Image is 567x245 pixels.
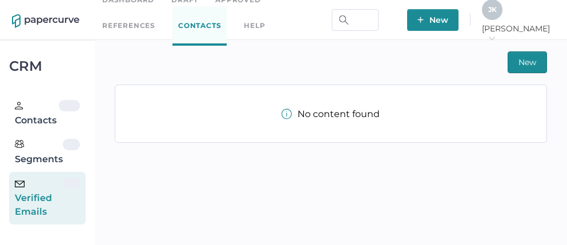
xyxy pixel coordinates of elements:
div: Segments [15,139,63,166]
img: email-icon-black.c777dcea.svg [15,180,25,187]
img: search.bf03fe8b.svg [339,15,348,25]
button: New [508,51,547,73]
div: help [244,19,265,32]
a: Contacts [172,6,227,46]
div: Verified Emails [15,178,63,219]
div: Contacts [15,100,59,127]
a: References [102,19,155,32]
span: New [518,52,536,73]
span: [PERSON_NAME] [482,23,555,44]
i: arrow_right [488,34,496,42]
div: CRM [9,61,86,71]
img: info-tooltip-active.a952ecf1.svg [282,109,292,119]
input: Search Workspace [332,9,379,31]
img: papercurve-logo-colour.7244d18c.svg [12,14,79,28]
img: plus-white.e19ec114.svg [417,17,424,23]
span: J K [488,5,497,14]
button: New [407,9,459,31]
img: person.20a629c4.svg [15,102,23,110]
img: segments.b9481e3d.svg [15,139,24,148]
span: New [417,9,448,31]
div: No content found [282,109,380,119]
